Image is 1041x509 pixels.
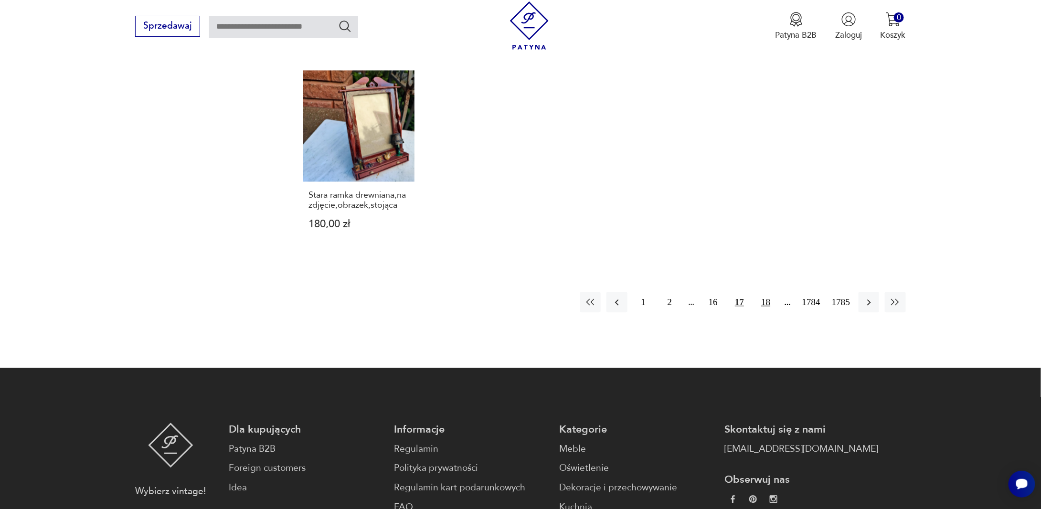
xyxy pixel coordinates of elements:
p: Informacje [394,423,548,436]
button: 18 [755,292,776,312]
button: Szukaj [338,19,352,33]
img: Ikonka użytkownika [841,12,856,27]
img: 37d27d81a828e637adc9f9cb2e3d3a8a.webp [749,495,757,503]
a: Foreign customers [229,461,382,475]
a: Patyna B2B [229,442,382,456]
button: 1 [633,292,654,312]
img: Patyna - sklep z meblami i dekoracjami vintage [148,423,193,467]
button: Patyna B2B [775,12,817,41]
img: da9060093f698e4c3cedc1453eec5031.webp [729,495,737,503]
p: Koszyk [881,30,906,41]
a: Dekoracje i przechowywanie [559,481,713,495]
p: Dla kupujących [229,423,382,436]
button: Zaloguj [835,12,862,41]
img: Ikona koszyka [886,12,901,27]
a: Regulamin [394,442,548,456]
button: 1785 [829,292,853,312]
button: 1784 [799,292,823,312]
a: Meble [559,442,713,456]
a: Stara ramka drewniana,na zdjęcie,obrazek,stojącaStara ramka drewniana,na zdjęcie,obrazek,stojąca1... [303,70,414,252]
button: 16 [703,292,723,312]
a: Ikona medaluPatyna B2B [775,12,817,41]
p: Obserwuj nas [724,473,878,487]
a: Sprzedawaj [135,23,200,31]
a: Idea [229,481,382,495]
p: Wybierz vintage! [135,485,206,498]
p: Zaloguj [835,30,862,41]
div: 0 [894,12,904,22]
img: c2fd9cf7f39615d9d6839a72ae8e59e5.webp [770,495,777,503]
a: [EMAIL_ADDRESS][DOMAIN_NAME] [724,442,878,456]
img: Ikona medalu [789,12,804,27]
a: Polityka prywatności [394,461,548,475]
a: Oświetlenie [559,461,713,475]
img: Patyna - sklep z meblami i dekoracjami vintage [505,1,553,50]
button: 17 [729,292,750,312]
p: Patyna B2B [775,30,817,41]
iframe: Smartsupp widget button [1009,471,1035,498]
a: Regulamin kart podarunkowych [394,481,548,495]
p: 180,00 zł [308,219,410,229]
h3: Stara ramka drewniana,na zdjęcie,obrazek,stojąca [308,191,410,210]
button: Sprzedawaj [135,16,200,37]
p: Kategorie [559,423,713,436]
button: 0Koszyk [881,12,906,41]
p: Skontaktuj się z nami [724,423,878,436]
button: 2 [659,292,680,312]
